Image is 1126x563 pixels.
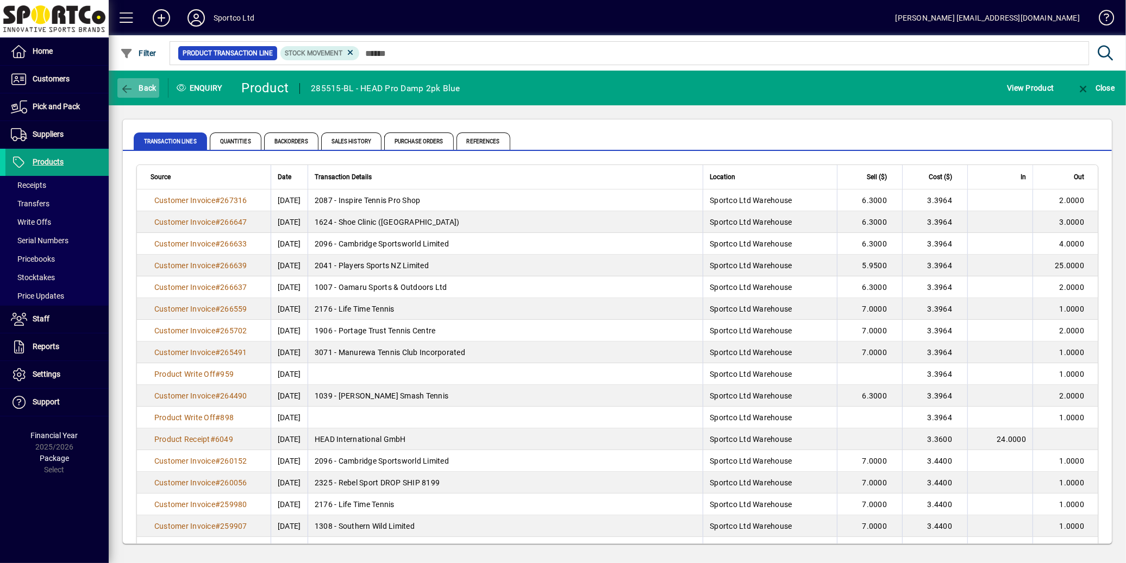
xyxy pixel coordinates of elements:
[1007,79,1054,97] span: View Product
[837,255,902,276] td: 5.9500
[215,500,220,509] span: #
[215,370,220,378] span: #
[1060,500,1085,509] span: 1.0000
[384,132,454,150] span: Purchase Orders
[902,298,967,320] td: 3.3964
[220,500,247,509] span: 259980
[308,233,703,255] td: 2096 - Cambridge Sportsworld Limited
[902,189,967,211] td: 3.3964
[11,292,64,300] span: Price Updates
[154,196,215,205] span: Customer Invoice
[710,348,792,357] span: Sportco Ltd Warehouse
[710,435,792,444] span: Sportco Ltd Warehouse
[242,79,289,97] div: Product
[11,273,55,282] span: Stocktakes
[151,325,251,337] a: Customer Invoice#265702
[1060,457,1085,465] span: 1.0000
[151,542,251,554] a: Customer Invoice#258781
[151,260,251,271] a: Customer Invoice#266639
[837,515,902,537] td: 7.0000
[151,346,251,358] a: Customer Invoice#265491
[285,49,343,57] span: Stock movement
[154,500,215,509] span: Customer Invoice
[837,211,902,233] td: 6.3000
[710,522,792,530] span: Sportco Ltd Warehouse
[902,494,967,515] td: 3.4400
[837,233,902,255] td: 6.3000
[31,431,78,440] span: Financial Year
[837,320,902,341] td: 7.0000
[11,218,51,226] span: Write Offs
[902,450,967,472] td: 3.4400
[33,74,70,83] span: Customers
[11,255,55,263] span: Pricebooks
[308,255,703,276] td: 2041 - Players Sports NZ Limited
[33,314,49,323] span: Staff
[220,305,247,313] span: 266559
[837,450,902,472] td: 7.0000
[710,391,792,400] span: Sportco Ltd Warehouse
[151,281,251,293] a: Customer Invoice#266637
[308,341,703,363] td: 3071 - Manurewa Tennis Club Incorporated
[151,368,237,380] a: Product Write Off#959
[902,363,967,385] td: 3.3964
[271,211,308,233] td: [DATE]
[271,494,308,515] td: [DATE]
[154,457,215,465] span: Customer Invoice
[33,157,64,166] span: Products
[215,435,233,444] span: 6049
[154,283,215,292] span: Customer Invoice
[1091,2,1112,37] a: Knowledge Base
[271,450,308,472] td: [DATE]
[271,341,308,363] td: [DATE]
[837,537,902,559] td: 7.0000
[1074,171,1084,183] span: Out
[220,457,247,465] span: 260152
[154,435,210,444] span: Product Receipt
[151,433,237,445] a: Product Receipt#6049
[710,305,792,313] span: Sportco Ltd Warehouse
[220,261,247,270] span: 266639
[210,132,261,150] span: Quantities
[151,390,251,402] a: Customer Invoice#264490
[1060,239,1085,248] span: 4.0000
[215,218,220,226] span: #
[33,397,60,406] span: Support
[154,348,215,357] span: Customer Invoice
[154,218,215,226] span: Customer Invoice
[11,199,49,208] span: Transfers
[154,305,215,313] span: Customer Invoice
[5,213,109,231] a: Write Offs
[308,472,703,494] td: 2325 - Rebel Sport DROP SHIP 8199
[837,385,902,407] td: 6.3000
[5,306,109,333] a: Staff
[271,428,308,450] td: [DATE]
[1074,78,1117,98] button: Close
[151,238,251,250] a: Customer Invoice#266633
[214,9,254,27] div: Sportco Ltd
[151,171,171,183] span: Source
[710,261,792,270] span: Sportco Ltd Warehouse
[220,478,247,487] span: 260056
[278,171,301,183] div: Date
[837,494,902,515] td: 7.0000
[1004,78,1056,98] button: View Product
[117,78,159,98] button: Back
[5,389,109,416] a: Support
[308,515,703,537] td: 1308 - Southern Wild Limited
[134,132,207,150] span: Transaction Lines
[120,84,157,92] span: Back
[215,239,220,248] span: #
[5,361,109,388] a: Settings
[311,80,460,97] div: 285515-BL - HEAD Pro Damp 2pk Blue
[5,66,109,93] a: Customers
[179,8,214,28] button: Profile
[154,522,215,530] span: Customer Invoice
[837,276,902,298] td: 6.3000
[902,341,967,363] td: 3.3964
[220,391,247,400] span: 264490
[5,121,109,148] a: Suppliers
[1060,543,1085,552] span: 1.0000
[220,543,247,552] span: 258781
[5,194,109,213] a: Transfers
